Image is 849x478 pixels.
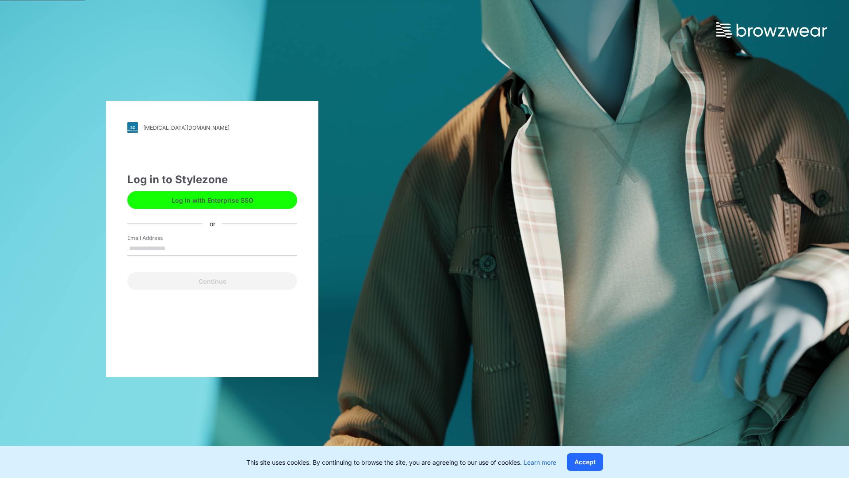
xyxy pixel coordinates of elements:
[127,234,189,242] label: Email Address
[246,458,556,467] p: This site uses cookies. By continuing to browse the site, you are agreeing to our use of cookies.
[716,22,827,38] img: browzwear-logo.73288ffb.svg
[203,219,222,228] div: or
[567,453,603,471] button: Accept
[127,191,297,209] button: Log in with Enterprise SSO
[127,122,297,133] a: [MEDICAL_DATA][DOMAIN_NAME]
[127,122,138,133] img: svg+xml;base64,PHN2ZyB3aWR0aD0iMjgiIGhlaWdodD0iMjgiIHZpZXdCb3g9IjAgMCAyOCAyOCIgZmlsbD0ibm9uZSIgeG...
[524,459,556,466] a: Learn more
[143,124,229,131] div: [MEDICAL_DATA][DOMAIN_NAME]
[127,172,297,188] div: Log in to Stylezone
